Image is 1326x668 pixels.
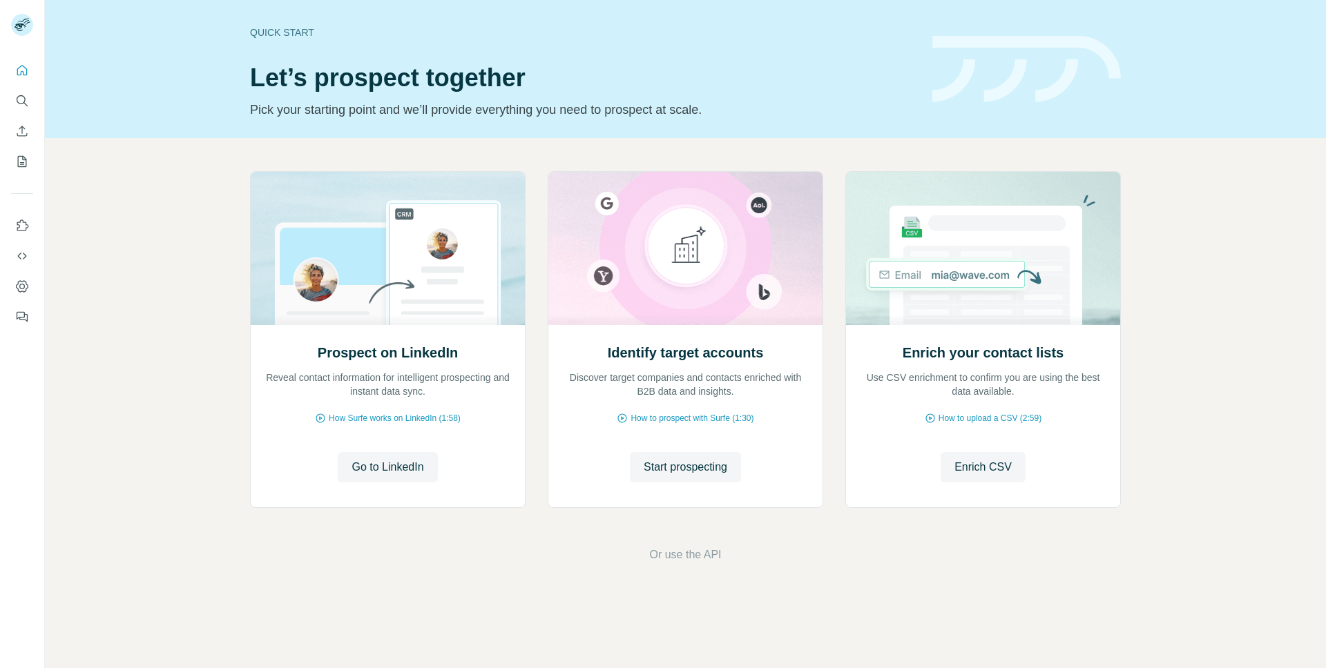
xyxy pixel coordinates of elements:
p: Discover target companies and contacts enriched with B2B data and insights. [562,371,809,398]
button: Go to LinkedIn [338,452,437,482]
button: Search [11,88,33,113]
span: Start prospecting [644,459,727,475]
span: How to prospect with Surfe (1:30) [631,412,753,424]
button: Use Surfe on LinkedIn [11,213,33,238]
button: Start prospecting [630,452,741,482]
div: Quick start [250,26,916,39]
img: banner [932,36,1121,103]
h1: Let’s prospect together [250,64,916,92]
img: Prospect on LinkedIn [250,172,526,325]
span: How to upload a CSV (2:59) [939,412,1041,424]
button: Use Surfe API [11,244,33,268]
button: Quick start [11,58,33,83]
span: Go to LinkedIn [352,459,423,475]
button: Or use the API [649,547,721,563]
p: Use CSV enrichment to confirm you are using the best data available. [860,371,1106,398]
h2: Enrich your contact lists [903,343,1064,362]
button: Dashboard [11,274,33,299]
button: My lists [11,149,33,174]
h2: Identify target accounts [608,343,764,362]
p: Reveal contact information for intelligent prospecting and instant data sync. [265,371,511,398]
button: Feedback [11,304,33,329]
button: Enrich CSV [941,452,1026,482]
img: Enrich your contact lists [845,172,1121,325]
button: Enrich CSV [11,119,33,144]
p: Pick your starting point and we’ll provide everything you need to prospect at scale. [250,100,916,119]
span: How Surfe works on LinkedIn (1:58) [329,412,461,424]
img: Identify target accounts [548,172,823,325]
h2: Prospect on LinkedIn [318,343,458,362]
span: Enrich CSV [954,459,1012,475]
